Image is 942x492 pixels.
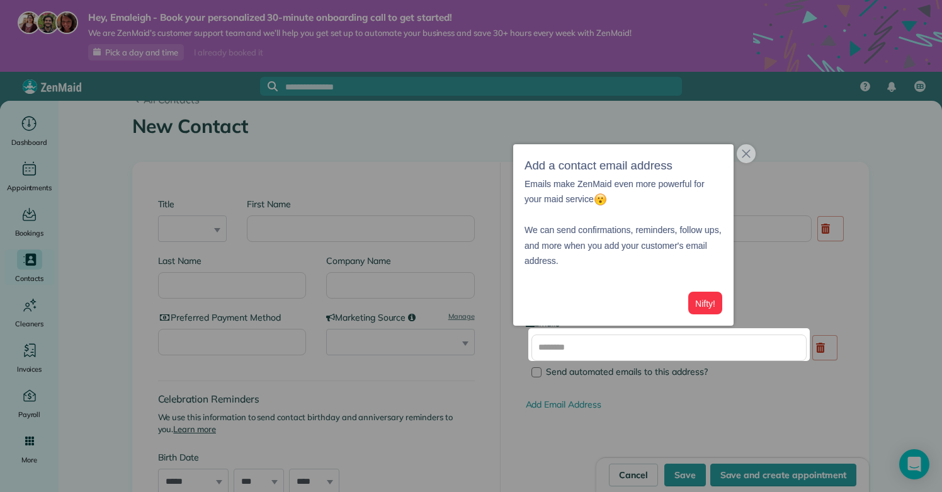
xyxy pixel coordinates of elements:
[525,176,722,207] p: Emails make ZenMaid even more powerful for your maid service
[737,144,756,163] button: close,
[688,292,722,315] button: Nifty!
[525,156,722,176] h3: Add a contact email address
[594,193,607,206] img: :open_mouth:
[525,207,722,269] p: We can send confirmations, reminders, follow ups, and more when you add your customer's email add...
[513,144,734,326] div: Add a contact email addressEmails make ZenMaid even more powerful for your maid service We can se...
